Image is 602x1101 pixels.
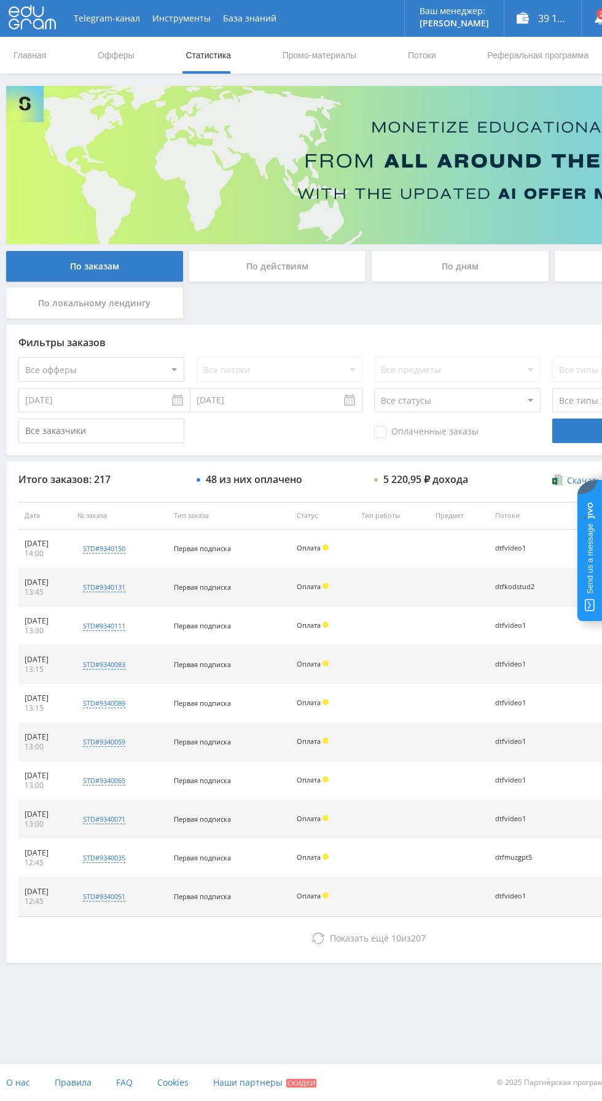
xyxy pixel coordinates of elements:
span: Скидки [286,1079,316,1087]
a: О нас [6,1064,30,1101]
span: О нас [6,1076,30,1088]
p: [PERSON_NAME] [420,18,489,28]
div: По локальному лендингу [6,288,183,319]
div: По дням [372,251,549,282]
input: Все заказчики [18,419,184,443]
p: Ваш менеджер: [420,6,489,16]
span: Наши партнеры [213,1076,283,1088]
span: Cookies [157,1076,189,1088]
span: Оплаченные заказы [374,426,479,438]
a: FAQ [116,1064,133,1101]
a: Главная [12,37,47,74]
a: Наши партнеры Скидки [213,1064,316,1101]
span: Правила [55,1076,92,1088]
a: Статистика [184,37,232,74]
div: По заказам [6,251,183,282]
div: По действиям [189,251,366,282]
a: Cookies [157,1064,189,1101]
a: Потоки [407,37,437,74]
a: Правила [55,1064,92,1101]
span: FAQ [116,1076,133,1088]
a: Реферальная программа [486,37,590,74]
a: Промо-материалы [281,37,358,74]
a: Офферы [96,37,136,74]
